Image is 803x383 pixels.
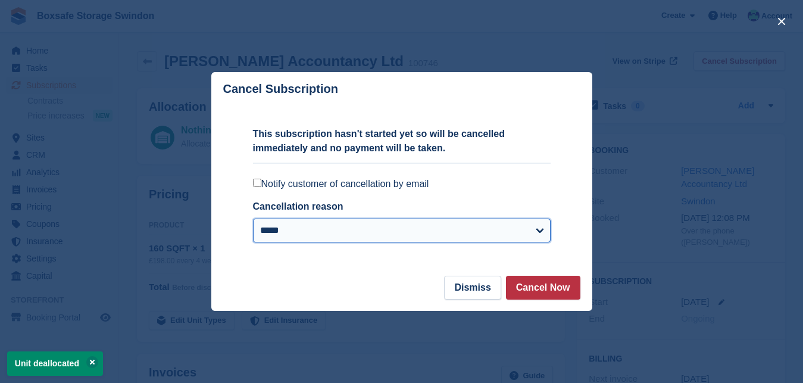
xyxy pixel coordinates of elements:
[253,178,551,190] label: Notify customer of cancellation by email
[772,12,791,31] button: close
[444,276,501,300] button: Dismiss
[223,82,338,96] p: Cancel Subscription
[253,201,343,211] label: Cancellation reason
[7,351,103,376] p: Unit deallocated
[253,179,261,187] input: Notify customer of cancellation by email
[506,276,580,300] button: Cancel Now
[253,127,551,155] p: This subscription hasn't started yet so will be cancelled immediately and no payment will be taken.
